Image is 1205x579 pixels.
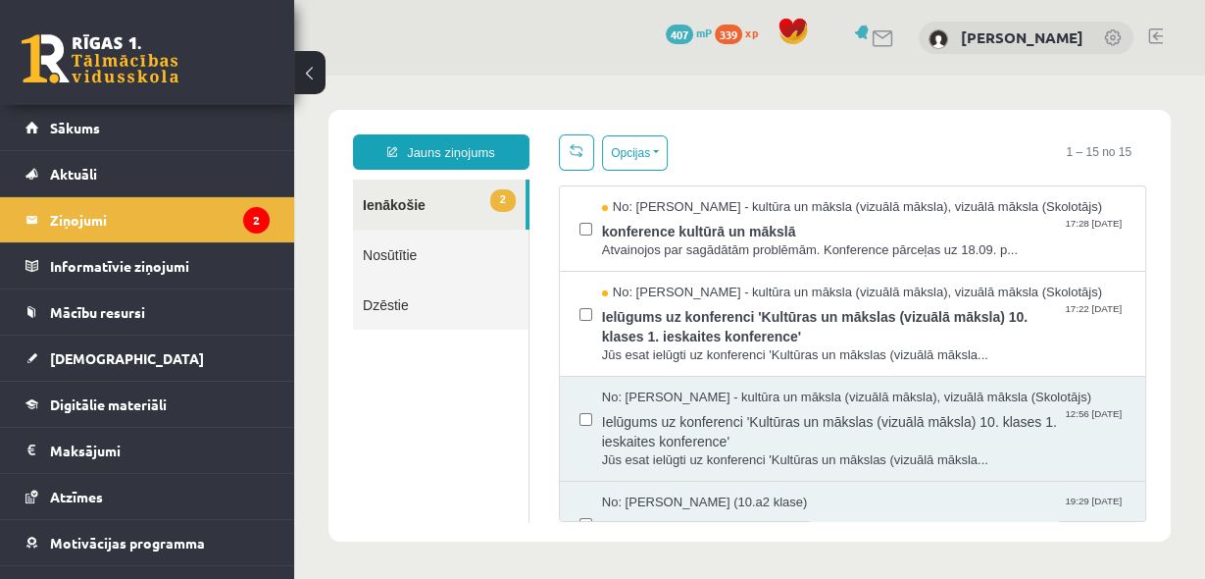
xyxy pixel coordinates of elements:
span: [DEMOGRAPHIC_DATA] [308,437,831,461]
a: Nosūtītie [59,154,234,204]
span: Atzīmes [50,488,103,505]
span: Atvainojos par sagādātām problēmām. Konference pārceļas uz 18.09. p... [308,166,831,184]
span: Mācību resursi [50,303,145,321]
a: No: [PERSON_NAME] (10.a2 klase) 19:29 [DATE] [DEMOGRAPHIC_DATA] [308,418,831,479]
span: 19:29 [DATE] [771,418,831,433]
span: 339 [715,25,742,44]
span: No: [PERSON_NAME] - kultūra un māksla (vizuālā māksla), vizuālā māksla (Skolotājs) [308,313,797,332]
i: 2 [243,207,270,234]
span: No: [PERSON_NAME] - kultūra un māksla (vizuālā māksla), vizuālā māksla (Skolotājs) [308,123,808,141]
span: Sākums [50,119,100,136]
span: [DEMOGRAPHIC_DATA] [50,349,204,367]
span: Aktuāli [50,165,97,183]
a: Digitālie materiāli [25,382,270,427]
a: No: [PERSON_NAME] - kultūra un māksla (vizuālā māksla), vizuālā māksla (Skolotājs) 17:22 [DATE] I... [308,208,831,289]
legend: Informatīvie ziņojumi [50,243,270,289]
span: 17:22 [DATE] [771,227,831,241]
span: Ielūgums uz konferenci 'Kultūras un mākslas (vizuālā māksla) 10. klases 1. ieskaites konference' [308,227,831,271]
span: 2 [196,114,222,136]
a: No: [PERSON_NAME] - kultūra un māksla (vizuālā māksla), vizuālā māksla (Skolotājs) 17:28 [DATE] k... [308,123,831,184]
span: mP [696,25,712,40]
span: Motivācijas programma [50,534,205,552]
span: konference kultūrā un mākslā [308,141,831,166]
span: No: [PERSON_NAME] (10.a2 klase) [308,418,514,437]
span: Digitālie materiāli [50,395,167,413]
a: Informatīvie ziņojumi [25,243,270,289]
legend: Maksājumi [50,428,270,473]
a: Atzīmes [25,474,270,519]
a: [DEMOGRAPHIC_DATA] [25,336,270,381]
legend: Ziņojumi [50,197,270,242]
a: No: [PERSON_NAME] - kultūra un māksla (vizuālā māksla), vizuālā māksla (Skolotājs) 12:56 [DATE] I... [308,313,831,394]
span: Ielūgums uz konferenci 'Kultūras un mākslas (vizuālā māksla) 10. klases 1. ieskaites konference' [308,332,831,376]
a: Rīgas 1. Tālmācības vidusskola [22,34,178,83]
img: Anastasija Smirnova [929,29,948,49]
a: 407 mP [666,25,712,40]
span: xp [745,25,758,40]
a: Mācību resursi [25,289,270,335]
a: Dzēstie [59,204,234,254]
span: No: [PERSON_NAME] - kultūra un māksla (vizuālā māksla), vizuālā māksla (Skolotājs) [308,208,808,227]
a: Jauns ziņojums [59,59,235,94]
a: Sākums [25,105,270,150]
a: Motivācijas programma [25,520,270,565]
span: 12:56 [DATE] [771,332,831,346]
a: Maksājumi [25,428,270,473]
span: 1 – 15 no 15 [757,59,852,94]
a: [PERSON_NAME] [961,27,1083,47]
span: 407 [666,25,693,44]
a: Aktuāli [25,151,270,196]
span: Jūs esat ielūgti uz konferenci 'Kultūras un mākslas (vizuālā māksla... [308,376,831,395]
button: Opcijas [308,60,374,95]
a: 2Ienākošie [59,104,231,154]
a: 339 xp [715,25,768,40]
span: 17:28 [DATE] [771,141,831,156]
a: Ziņojumi2 [25,197,270,242]
span: Jūs esat ielūgti uz konferenci 'Kultūras un mākslas (vizuālā māksla... [308,271,831,289]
